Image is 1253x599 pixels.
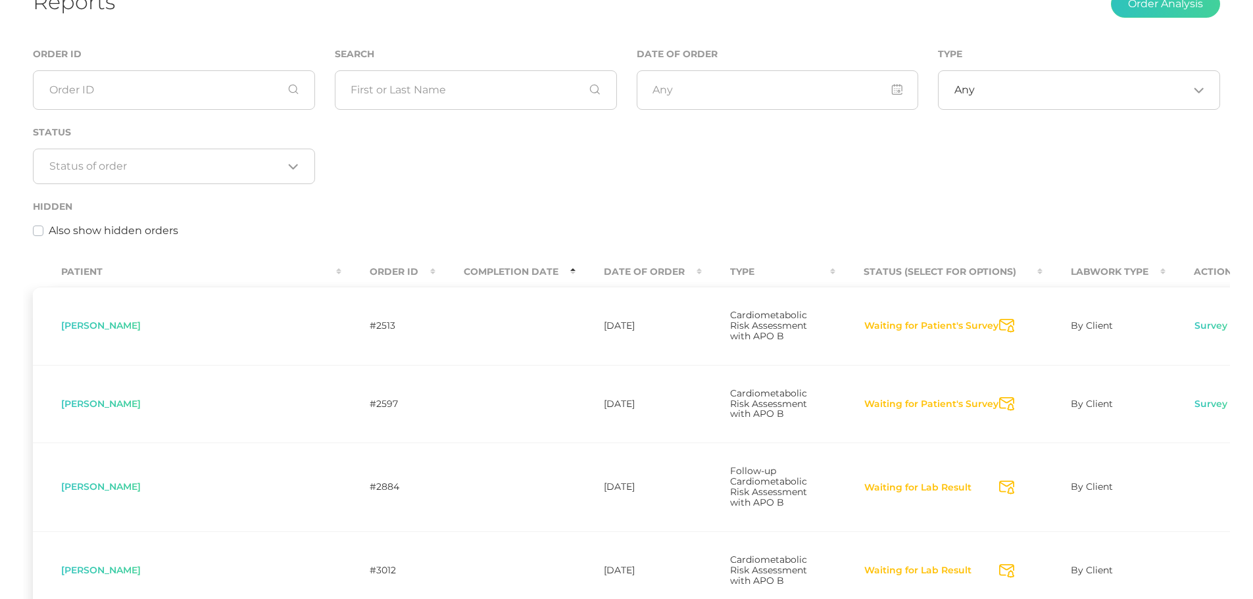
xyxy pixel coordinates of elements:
span: By Client [1071,398,1113,410]
div: Search for option [33,149,315,184]
label: Hidden [33,201,72,212]
td: [DATE] [576,443,702,531]
span: By Client [1071,481,1113,492]
span: By Client [1071,320,1113,331]
button: Waiting for Lab Result [864,481,972,494]
span: By Client [1071,564,1113,576]
span: Cardiometabolic Risk Assessment with APO B [730,309,807,342]
button: Waiting for Patient's Survey [864,398,999,411]
input: Order ID [33,70,315,110]
svg: Send Notification [999,397,1014,411]
svg: Send Notification [999,481,1014,494]
td: #2884 [341,443,435,531]
label: Search [335,49,374,60]
svg: Send Notification [999,564,1014,578]
input: Any [637,70,919,110]
td: [DATE] [576,365,702,443]
th: Completion Date : activate to sort column descending [435,257,576,287]
a: Survey [1194,398,1228,411]
label: Status [33,127,71,138]
label: Also show hidden orders [49,223,178,239]
th: Order ID : activate to sort column ascending [341,257,435,287]
th: Status (Select for Options) : activate to sort column ascending [835,257,1043,287]
span: [PERSON_NAME] [61,564,141,576]
label: Order ID [33,49,82,60]
div: Search for option [938,70,1220,110]
span: [PERSON_NAME] [61,481,141,492]
input: First or Last Name [335,70,617,110]
button: Waiting for Lab Result [864,564,972,577]
a: Survey [1194,320,1228,333]
span: [PERSON_NAME] [61,398,141,410]
input: Search for option [975,84,1189,97]
span: Follow-up Cardiometabolic Risk Assessment with APO B [730,465,807,508]
span: Cardiometabolic Risk Assessment with APO B [730,554,807,587]
th: Type : activate to sort column ascending [702,257,835,287]
td: #2513 [341,287,435,365]
td: #2597 [341,365,435,443]
label: Date of Order [637,49,718,60]
th: Date Of Order : activate to sort column ascending [576,257,702,287]
button: Waiting for Patient's Survey [864,320,999,333]
th: Labwork Type : activate to sort column ascending [1043,257,1166,287]
label: Type [938,49,962,60]
th: Patient : activate to sort column ascending [33,257,341,287]
span: Cardiometabolic Risk Assessment with APO B [730,387,807,420]
svg: Send Notification [999,319,1014,333]
input: Search for option [49,160,283,173]
span: [PERSON_NAME] [61,320,141,331]
td: [DATE] [576,287,702,365]
span: Any [954,84,975,97]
